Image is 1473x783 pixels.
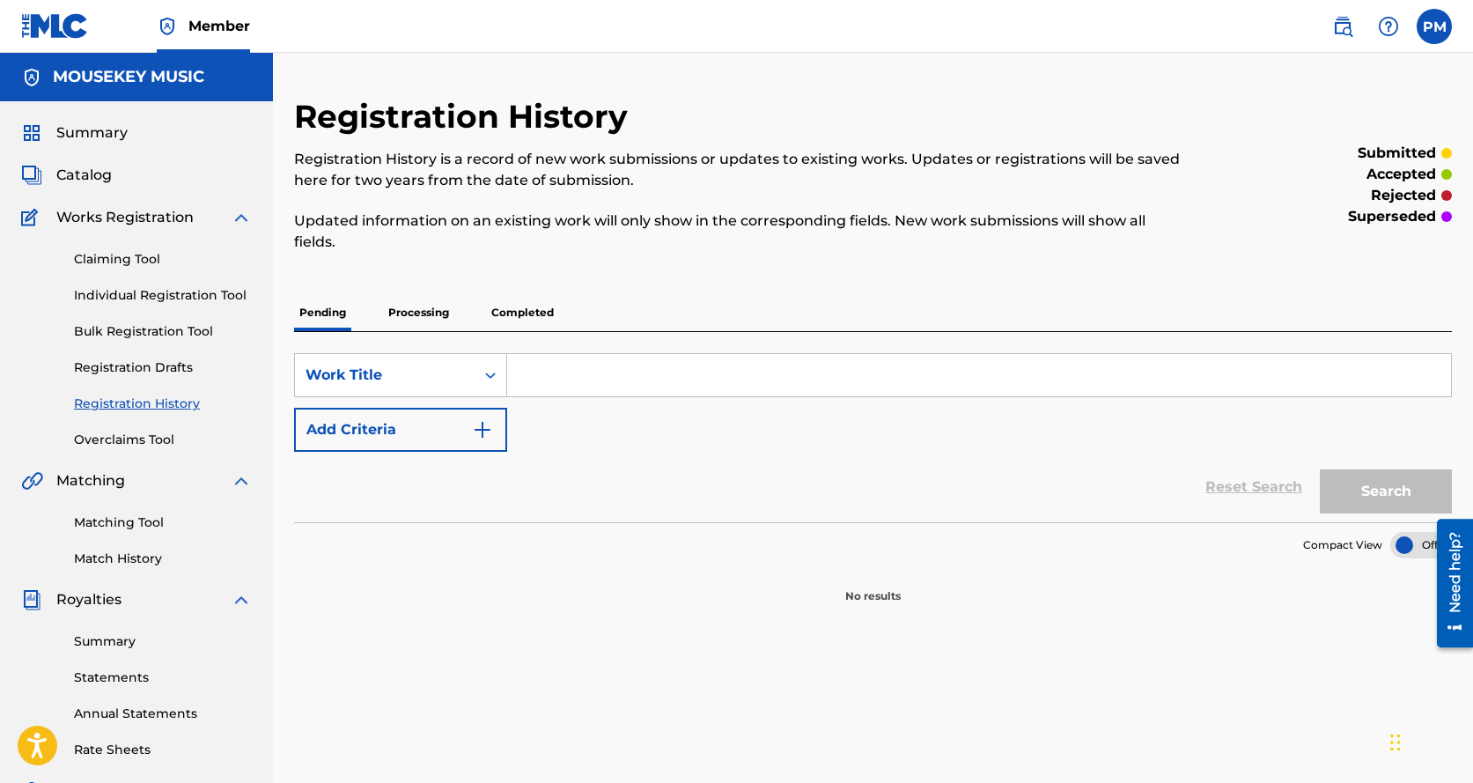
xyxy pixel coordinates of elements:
span: Compact View [1303,537,1382,553]
a: Claiming Tool [74,250,252,269]
span: Summary [56,122,128,144]
a: Annual Statements [74,705,252,723]
h5: MOUSEKEY MUSIC [53,67,204,87]
form: Search Form [294,353,1452,522]
div: Drag [1390,716,1401,769]
img: 9d2ae6d4665cec9f34b9.svg [472,419,493,440]
a: Individual Registration Tool [74,286,252,305]
a: Statements [74,669,252,687]
h2: Registration History [294,97,637,137]
a: Match History [74,550,252,568]
img: help [1378,16,1399,37]
span: Catalog [56,165,112,186]
a: Registration Drafts [74,358,252,377]
span: Matching [56,470,125,491]
img: Matching [21,470,43,491]
img: search [1332,16,1353,37]
p: Registration History is a record of new work submissions or updates to existing works. Updates or... [294,149,1186,191]
p: Processing [383,294,454,331]
a: Summary [74,632,252,651]
button: Add Criteria [294,408,507,452]
p: accepted [1366,164,1436,185]
img: expand [231,207,252,228]
img: Royalties [21,589,42,610]
a: Matching Tool [74,513,252,532]
img: Summary [21,122,42,144]
a: Public Search [1325,9,1360,44]
p: rejected [1371,185,1436,206]
a: Bulk Registration Tool [74,322,252,341]
span: Royalties [56,589,122,610]
a: Rate Sheets [74,741,252,759]
span: Works Registration [56,207,194,228]
img: Catalog [21,165,42,186]
div: Work Title [306,365,464,386]
img: Accounts [21,67,42,88]
p: submitted [1358,143,1436,164]
p: superseded [1348,206,1436,227]
img: MLC Logo [21,13,89,39]
iframe: Chat Widget [1385,698,1473,783]
a: CatalogCatalog [21,165,112,186]
iframe: Resource Center [1424,513,1473,654]
p: Completed [486,294,559,331]
img: expand [231,589,252,610]
a: Registration History [74,395,252,413]
img: expand [231,470,252,491]
p: No results [845,567,901,604]
a: SummarySummary [21,122,128,144]
div: Help [1371,9,1406,44]
p: Pending [294,294,351,331]
img: Top Rightsholder [157,16,178,37]
div: User Menu [1417,9,1452,44]
a: Overclaims Tool [74,431,252,449]
p: Updated information on an existing work will only show in the corresponding fields. New work subm... [294,211,1186,253]
img: Works Registration [21,207,44,228]
span: Member [188,16,250,36]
